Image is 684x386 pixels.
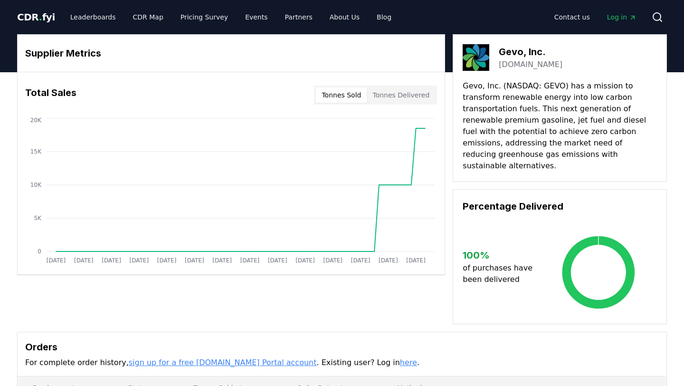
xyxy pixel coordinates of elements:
a: Events [237,9,275,26]
tspan: 0 [38,248,41,255]
a: Blog [369,9,399,26]
p: of purchases have been delivered [463,262,540,285]
a: [DOMAIN_NAME] [499,59,562,70]
a: here [400,358,417,367]
tspan: 15K [30,148,42,155]
a: sign up for a free [DOMAIN_NAME] Portal account [129,358,317,367]
span: CDR fyi [17,11,55,23]
a: CDR Map [125,9,171,26]
tspan: [DATE] [102,257,121,264]
tspan: [DATE] [157,257,177,264]
nav: Main [63,9,399,26]
button: Tonnes Delivered [367,87,435,103]
span: Log in [607,12,636,22]
nav: Main [547,9,644,26]
tspan: [DATE] [74,257,94,264]
h3: Percentage Delivered [463,199,657,213]
a: Log in [599,9,644,26]
p: For complete order history, . Existing user? Log in . [25,357,659,368]
button: Tonnes Sold [316,87,367,103]
h3: Supplier Metrics [25,46,437,60]
a: CDR.fyi [17,10,55,24]
a: About Us [322,9,367,26]
tspan: 10K [30,182,42,188]
a: Pricing Survey [173,9,236,26]
tspan: [DATE] [240,257,260,264]
tspan: [DATE] [47,257,66,264]
a: Contact us [547,9,598,26]
tspan: 5K [34,215,42,222]
tspan: [DATE] [323,257,342,264]
a: Partners [277,9,320,26]
img: Gevo, Inc.-logo [463,44,489,71]
tspan: [DATE] [130,257,149,264]
tspan: [DATE] [212,257,232,264]
tspan: 20K [30,117,42,124]
tspan: [DATE] [295,257,315,264]
tspan: [DATE] [351,257,370,264]
span: . [39,11,42,23]
tspan: [DATE] [379,257,398,264]
tspan: [DATE] [185,257,204,264]
h3: Total Sales [25,86,76,105]
tspan: [DATE] [268,257,287,264]
p: Gevo, Inc. (NASDAQ: GEVO) has a mission to transform renewable energy into low carbon transportat... [463,80,657,172]
tspan: [DATE] [406,257,426,264]
h3: 100 % [463,248,540,262]
h3: Orders [25,340,659,354]
a: Leaderboards [63,9,123,26]
h3: Gevo, Inc. [499,45,562,59]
